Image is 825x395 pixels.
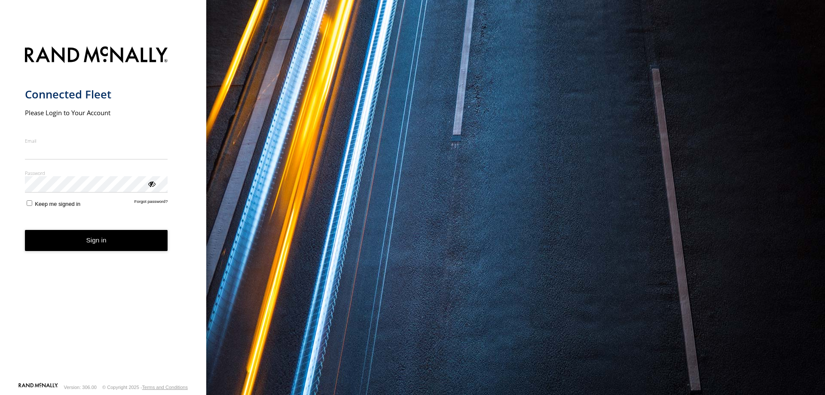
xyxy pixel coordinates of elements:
[25,87,168,101] h1: Connected Fleet
[134,199,168,207] a: Forgot password?
[25,170,168,176] label: Password
[18,383,58,392] a: Visit our Website
[25,108,168,117] h2: Please Login to Your Account
[25,138,168,144] label: Email
[27,200,32,206] input: Keep me signed in
[142,385,188,390] a: Terms and Conditions
[25,41,182,382] form: main
[35,201,80,207] span: Keep me signed in
[64,385,97,390] div: Version: 306.00
[25,45,168,67] img: Rand McNally
[147,179,156,188] div: ViewPassword
[102,385,188,390] div: © Copyright 2025 -
[25,230,168,251] button: Sign in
